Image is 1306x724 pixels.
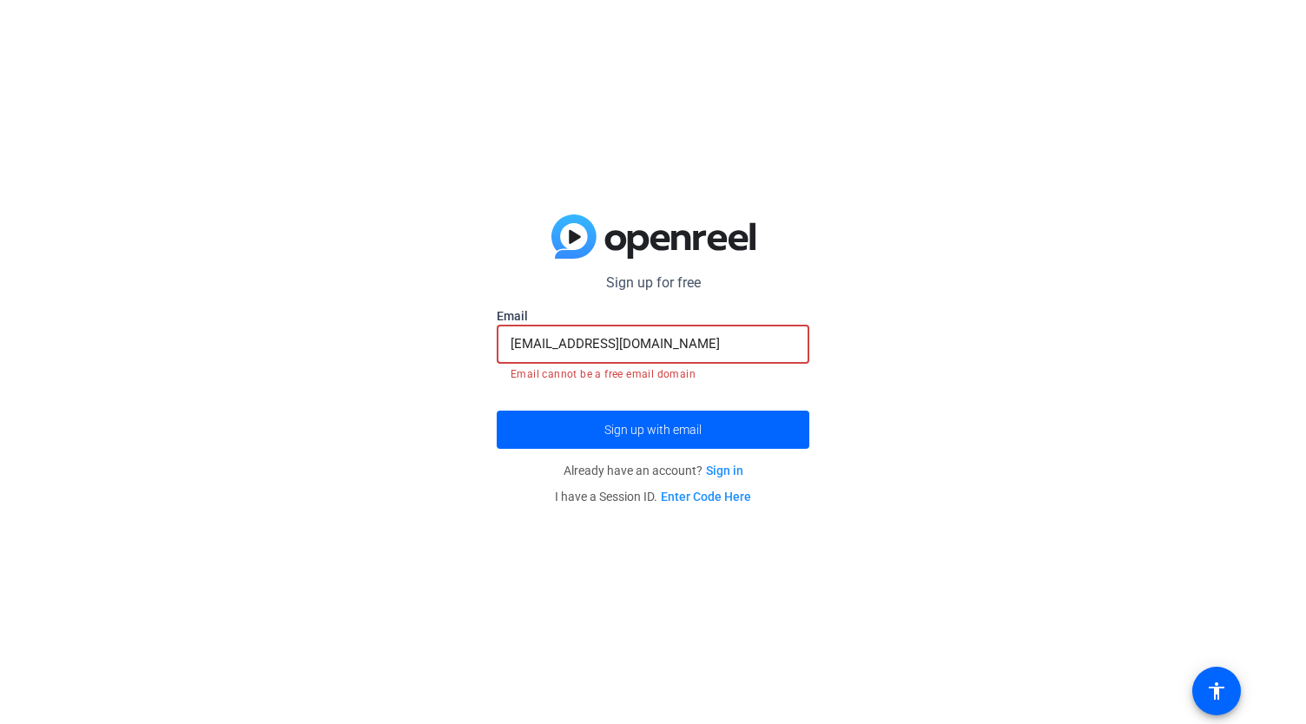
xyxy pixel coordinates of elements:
a: Sign in [706,464,743,477]
button: Sign up with email [497,411,809,449]
label: Email [497,307,809,325]
p: Sign up for free [497,273,809,293]
a: Enter Code Here [661,490,751,504]
span: Already have an account? [564,464,743,477]
mat-error: Email cannot be a free email domain [511,364,795,383]
img: blue-gradient.svg [551,214,755,260]
mat-icon: accessibility [1206,681,1227,701]
span: I have a Session ID. [555,490,751,504]
input: Enter Email Address [511,333,795,354]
